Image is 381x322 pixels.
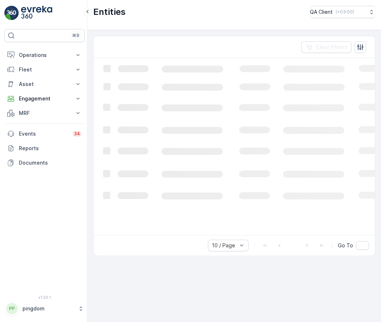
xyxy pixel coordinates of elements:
span: Go To [338,242,353,249]
button: Fleet [4,62,85,77]
a: Documents [4,156,85,170]
button: QA Client(+03:00) [310,6,375,18]
a: Reports [4,141,85,156]
button: PPpingdom [4,301,85,316]
p: MRF [19,110,70,117]
p: pingdom [22,305,74,312]
p: Reports [19,145,82,152]
p: QA Client [310,8,333,16]
p: Operations [19,51,70,59]
p: ( +03:00 ) [336,9,354,15]
button: Asset [4,77,85,91]
span: v 1.50.1 [4,295,85,300]
p: Entities [93,6,126,18]
p: Clear Filters [316,44,347,51]
p: Events [19,130,68,137]
p: 34 [74,131,80,137]
button: Engagement [4,91,85,106]
p: ⌘B [72,33,79,38]
button: Operations [4,48,85,62]
div: PP [6,303,18,314]
a: Events34 [4,127,85,141]
img: logo [4,6,19,20]
p: Documents [19,159,82,166]
button: Clear Filters [301,41,352,53]
p: Asset [19,80,70,88]
p: Engagement [19,95,70,102]
p: Fleet [19,66,70,73]
img: logo_light-DOdMpM7g.png [21,6,52,20]
button: MRF [4,106,85,120]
